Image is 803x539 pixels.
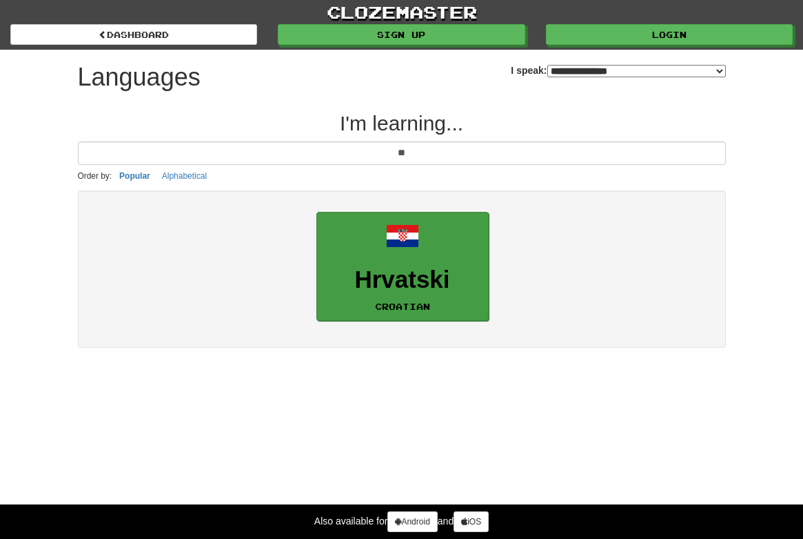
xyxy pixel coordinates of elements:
a: dashboard [10,24,257,45]
a: iOS [454,511,489,532]
small: Croatian [375,302,430,311]
h3: Hrvatski [324,266,481,293]
select: I speak: [547,65,726,77]
h1: Languages [78,63,201,91]
button: Popular [115,168,154,184]
a: HrvatskiCroatian [316,212,489,322]
a: Android [387,511,437,532]
label: I speak: [511,63,725,77]
button: Alphabetical [158,168,211,184]
h2: I'm learning... [78,112,726,135]
a: Sign up [278,24,525,45]
a: Login [546,24,793,45]
small: Order by: [78,171,112,181]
